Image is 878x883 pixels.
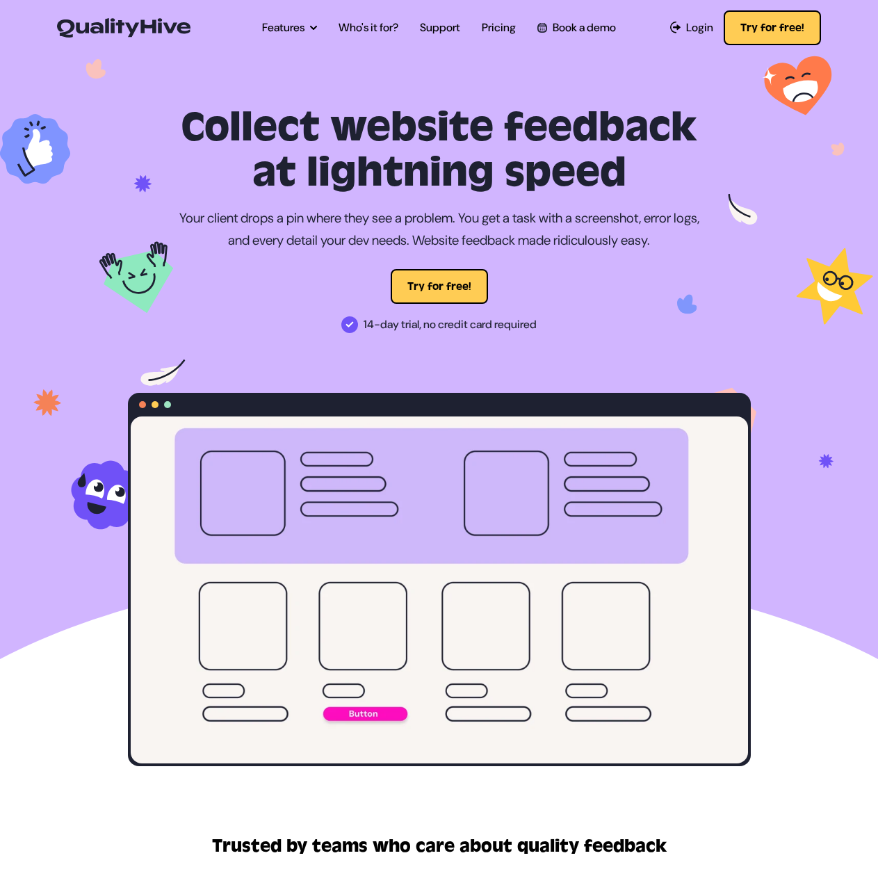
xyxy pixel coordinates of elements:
[670,19,714,36] a: Login
[482,19,516,36] a: Pricing
[420,19,460,36] a: Support
[364,314,537,336] span: 14-day trial, no credit card required
[391,269,488,304] button: Try for free!
[212,833,667,860] h2: Trusted by teams who care about quality feedback
[57,18,190,38] img: QualityHive - Bug Tracking Tool
[537,19,615,36] a: Book a demo
[339,19,398,36] a: Who's it for?
[179,207,700,252] p: Your client drops a pin where they see a problem. You get a task with a screenshot, error logs, a...
[724,10,821,45] button: Try for free!
[341,316,358,333] img: 14-day trial, no credit card required
[262,19,317,36] a: Features
[686,19,713,36] span: Login
[128,106,751,196] h1: Collect website feedback at lightning speed
[537,23,546,32] img: Book a QualityHive Demo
